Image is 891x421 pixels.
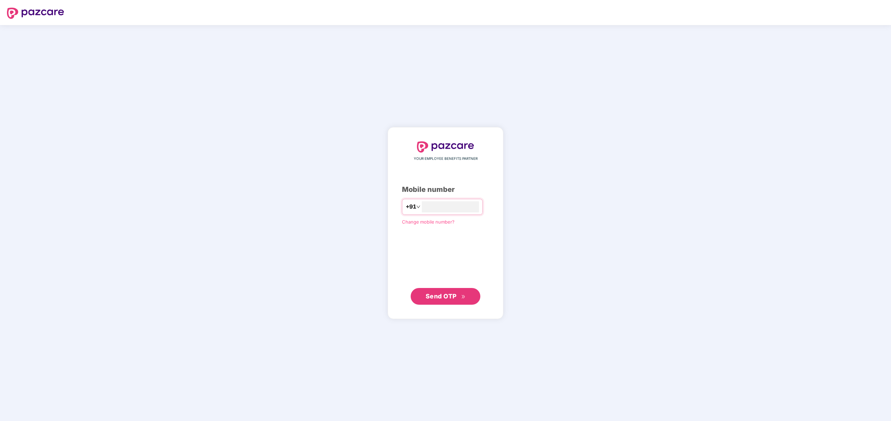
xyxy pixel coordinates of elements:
img: logo [417,141,474,153]
span: YOUR EMPLOYEE BENEFITS PARTNER [414,156,478,162]
img: logo [7,8,64,19]
a: Change mobile number? [402,219,455,225]
div: Mobile number [402,184,489,195]
span: double-right [461,295,466,299]
span: Send OTP [426,293,457,300]
button: Send OTPdouble-right [411,288,480,305]
span: +91 [406,202,416,211]
span: down [416,205,420,209]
